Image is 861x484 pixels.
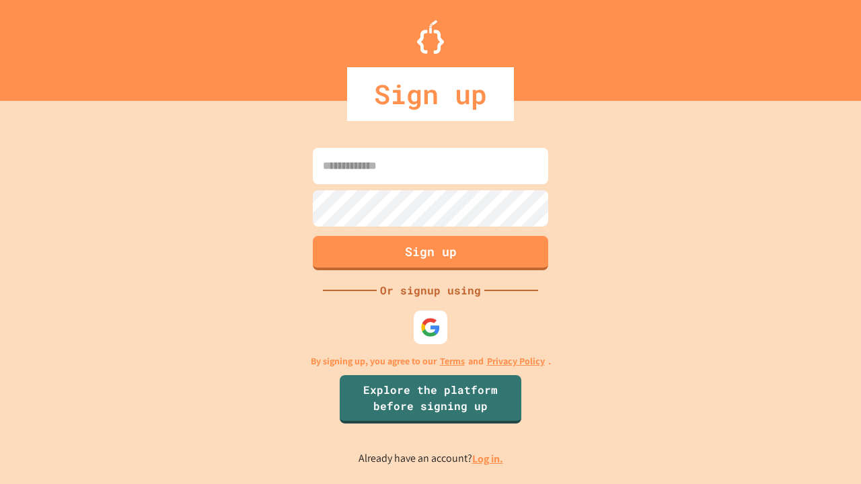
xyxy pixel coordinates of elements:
[487,354,545,368] a: Privacy Policy
[347,67,514,121] div: Sign up
[313,236,548,270] button: Sign up
[472,452,503,466] a: Log in.
[417,20,444,54] img: Logo.svg
[311,354,551,368] p: By signing up, you agree to our and .
[359,450,503,467] p: Already have an account?
[377,282,484,298] div: Or signup using
[440,354,465,368] a: Terms
[340,375,521,424] a: Explore the platform before signing up
[420,317,441,337] img: google-icon.svg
